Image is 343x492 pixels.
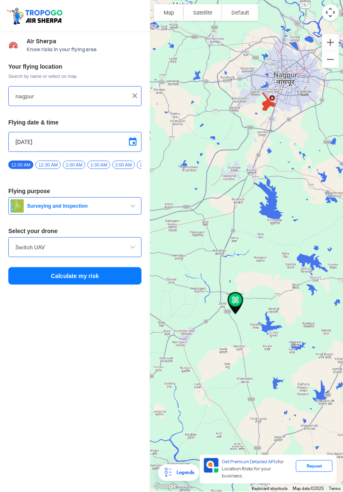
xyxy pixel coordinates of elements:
[131,92,139,100] img: ic_close.png
[35,161,60,169] span: 12:30 AM
[8,161,33,169] span: 12:00 AM
[8,73,142,80] span: Search by name or select on map
[8,64,142,70] h3: Your flying location
[8,228,142,234] h3: Select your drone
[10,199,24,213] img: survey.png
[222,459,278,465] span: Get Premium Detailed APIs
[154,4,184,21] button: Show street map
[27,46,142,53] span: Know risks in your flying area
[204,458,219,473] img: Premium APIs
[15,137,134,147] input: Select Date
[15,242,134,252] input: Search by name or Brand
[296,460,333,472] div: Request
[8,119,142,125] h3: Flying date & time
[8,188,142,194] h3: Flying purpose
[137,161,159,169] span: 2:30 AM
[8,267,142,285] button: Calculate my risk
[173,468,194,478] div: Legends
[8,197,142,215] button: Surveying and Inspection
[152,481,179,492] img: Google
[112,161,135,169] span: 2:00 AM
[8,40,18,50] img: Risk Scores
[63,161,85,169] span: 1:00 AM
[322,34,339,51] button: Zoom in
[24,203,128,209] span: Surveying and Inspection
[184,4,222,21] button: Show satellite imagery
[163,468,173,478] img: Legends
[219,458,296,480] div: for Location Risks for your business.
[152,481,179,492] a: Open this area in Google Maps (opens a new window)
[27,38,142,45] span: Air Sherpa
[252,486,288,492] button: Keyboard shortcuts
[322,51,339,68] button: Zoom out
[322,4,339,21] button: Map camera controls
[87,161,110,169] span: 1:30 AM
[6,6,65,25] img: ic_tgdronemaps.svg
[293,487,324,491] span: Map data ©2025
[329,487,341,491] a: Terms
[15,91,128,101] input: Search your flying location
